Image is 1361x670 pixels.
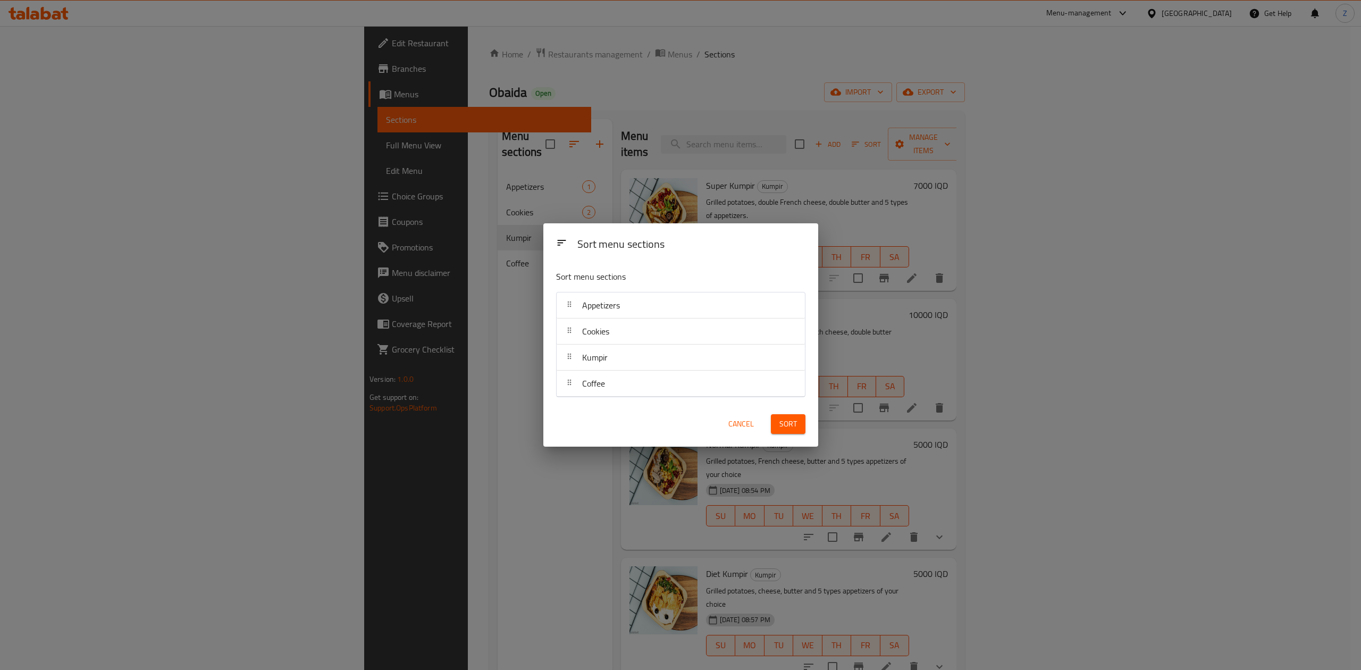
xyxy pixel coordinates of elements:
[582,297,620,313] span: Appetizers
[582,323,609,339] span: Cookies
[724,414,758,434] button: Cancel
[728,417,754,431] span: Cancel
[557,345,805,371] div: Kumpir
[779,417,797,431] span: Sort
[771,414,805,434] button: Sort
[557,371,805,397] div: Coffee
[582,349,608,365] span: Kumpir
[582,375,605,391] span: Coffee
[557,319,805,345] div: Cookies
[556,270,754,283] p: Sort menu sections
[573,233,810,257] div: Sort menu sections
[557,292,805,319] div: Appetizers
